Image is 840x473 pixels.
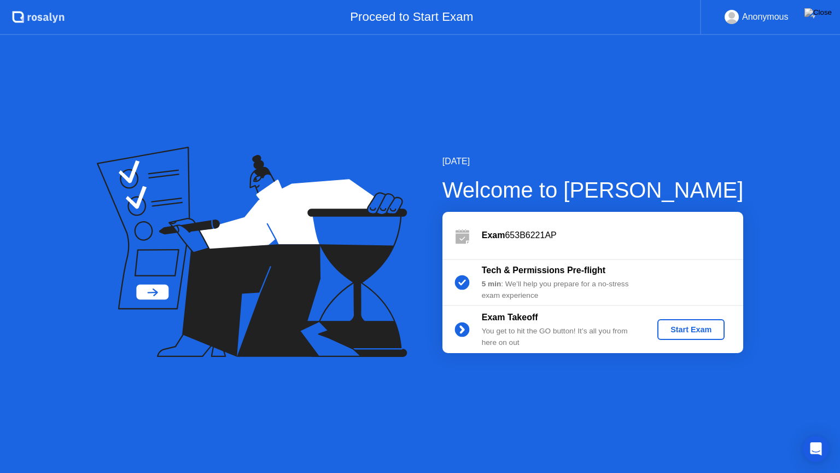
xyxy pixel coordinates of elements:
b: Tech & Permissions Pre-flight [482,266,605,275]
div: : We’ll help you prepare for a no-stress exam experience [482,279,639,301]
div: 653B6221AP [482,229,743,242]
div: Open Intercom Messenger [803,436,829,462]
div: [DATE] [442,155,744,168]
button: Start Exam [657,319,725,340]
div: Anonymous [742,10,789,24]
b: Exam Takeoff [482,313,538,322]
b: Exam [482,230,505,240]
div: Start Exam [662,325,720,334]
div: Welcome to [PERSON_NAME] [442,174,744,206]
b: 5 min [482,280,501,288]
div: You get to hit the GO button! It’s all you from here on out [482,326,639,348]
img: Close [804,8,832,17]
